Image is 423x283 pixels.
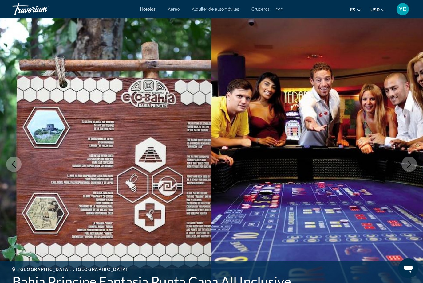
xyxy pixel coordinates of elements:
[192,7,239,12] a: Alquiler de automóviles
[399,6,407,12] span: YD
[350,7,355,12] span: es
[12,1,74,17] a: Travorium
[140,7,156,12] a: Hoteles
[276,4,283,14] button: Extra navigation items
[6,157,22,172] button: Previous image
[168,7,180,12] a: Aéreo
[370,7,380,12] span: USD
[251,7,270,12] a: Cruceros
[370,5,385,14] button: Change currency
[350,5,361,14] button: Change language
[401,157,417,172] button: Next image
[398,258,418,278] iframe: Button to launch messaging window
[395,3,411,16] button: User Menu
[18,267,128,272] span: [GEOGRAPHIC_DATA], , [GEOGRAPHIC_DATA]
